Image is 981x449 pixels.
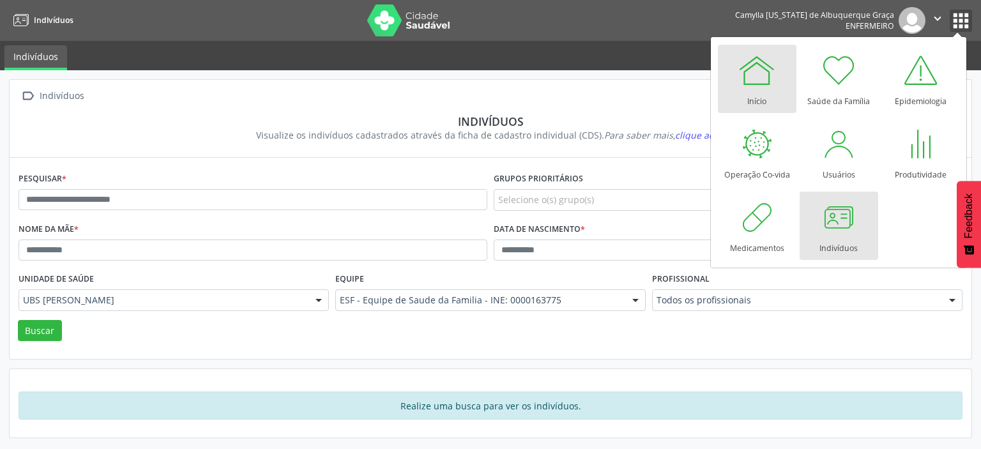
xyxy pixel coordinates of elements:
div: Indivíduos [27,114,954,128]
a: Início [718,45,796,113]
i:  [19,87,37,105]
a: Usuários [800,118,878,186]
label: Pesquisar [19,169,66,189]
a: Medicamentos [718,192,796,260]
i:  [931,11,945,26]
a: Produtividade [881,118,960,186]
label: Equipe [335,270,364,289]
button: Buscar [18,320,62,342]
span: ESF - Equipe de Saude da Familia - INE: 0000163775 [340,294,620,307]
a:  Indivíduos [19,87,86,105]
img: img [899,7,925,34]
label: Nome da mãe [19,220,79,240]
a: Indivíduos [4,45,67,70]
div: Realize uma busca para ver os indivíduos. [19,392,962,420]
span: UBS [PERSON_NAME] [23,294,303,307]
div: Indivíduos [37,87,86,105]
button:  [925,7,950,34]
span: Todos os profissionais [657,294,936,307]
a: Saúde da Família [800,45,878,113]
div: Camylla [US_STATE] de Albuquerque Graça [735,10,894,20]
span: Enfermeiro [846,20,894,31]
span: Selecione o(s) grupo(s) [498,193,594,206]
button: Feedback - Mostrar pesquisa [957,181,981,268]
label: Data de nascimento [494,220,585,240]
label: Profissional [652,270,710,289]
div: Visualize os indivíduos cadastrados através da ficha de cadastro individual (CDS). [27,128,954,142]
label: Grupos prioritários [494,169,583,189]
i: Para saber mais, [604,129,726,141]
button: apps [950,10,972,32]
a: Indivíduos [800,192,878,260]
span: Indivíduos [34,15,73,26]
a: Epidemiologia [881,45,960,113]
span: clique aqui! [675,129,726,141]
a: Indivíduos [9,10,73,31]
label: Unidade de saúde [19,270,94,289]
a: Operação Co-vida [718,118,796,186]
span: Feedback [963,194,975,238]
